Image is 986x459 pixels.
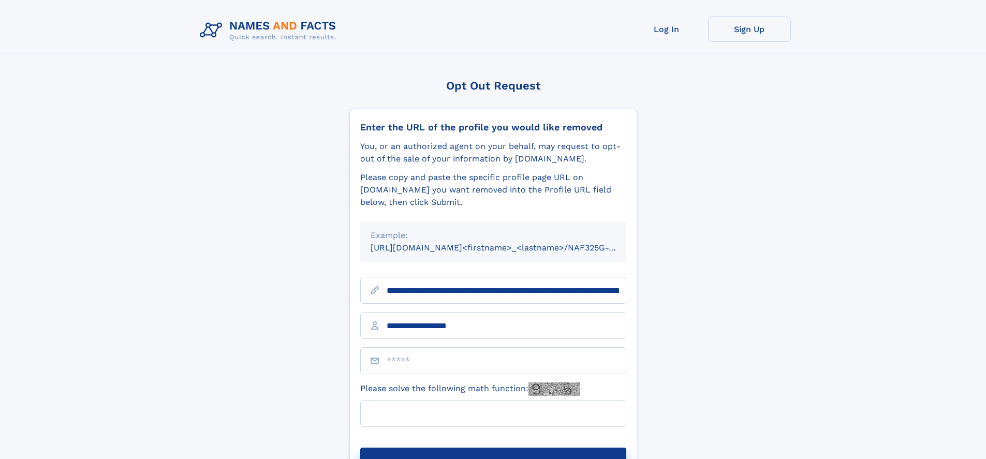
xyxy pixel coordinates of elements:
[371,229,616,242] div: Example:
[349,79,637,92] div: Opt Out Request
[371,243,646,253] small: [URL][DOMAIN_NAME]<firstname>_<lastname>/NAF325G-xxxxxxxx
[360,382,580,396] label: Please solve the following math function:
[625,17,708,42] a: Log In
[360,171,626,209] div: Please copy and paste the specific profile page URL on [DOMAIN_NAME] you want removed into the Pr...
[360,122,626,133] div: Enter the URL of the profile you would like removed
[196,17,345,45] img: Logo Names and Facts
[360,140,626,165] div: You, or an authorized agent on your behalf, may request to opt-out of the sale of your informatio...
[708,17,791,42] a: Sign Up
